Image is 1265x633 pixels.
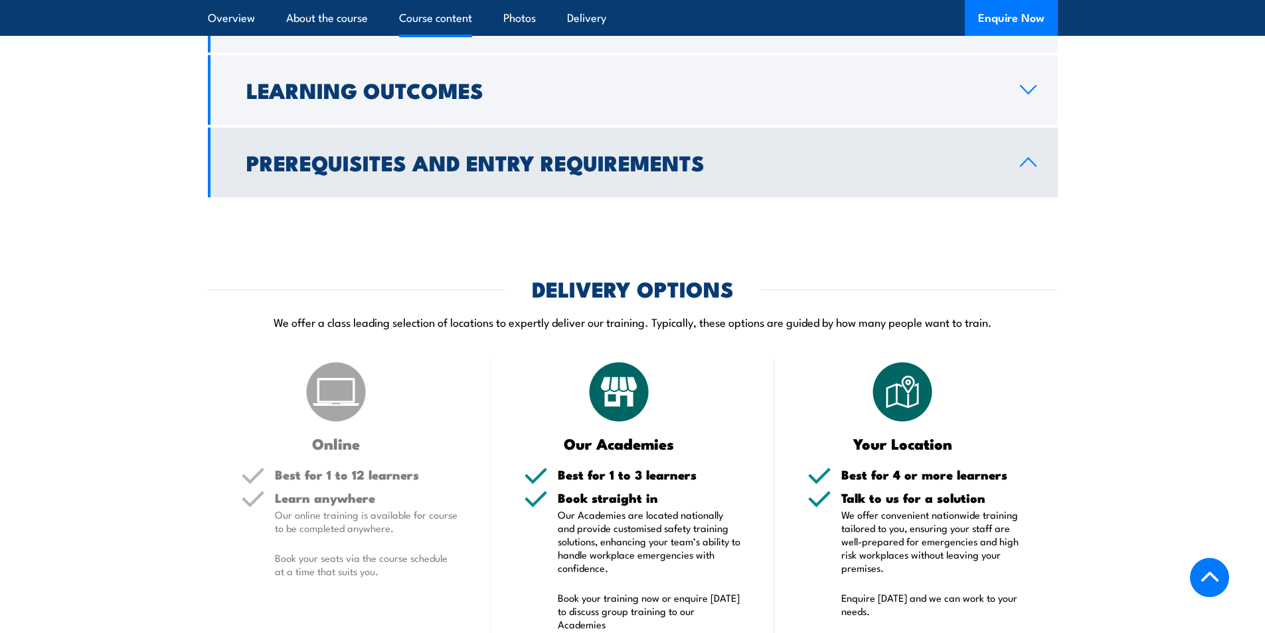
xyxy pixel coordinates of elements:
[841,468,1025,481] h5: Best for 4 or more learners
[208,314,1058,329] p: We offer a class leading selection of locations to expertly deliver our training. Typically, thes...
[558,508,741,575] p: Our Academies are located nationally and provide customised safety training solutions, enhancing ...
[841,492,1025,504] h5: Talk to us for a solution
[241,436,432,451] h3: Online
[275,551,458,578] p: Book your seats via the course schedule at a time that suits you.
[841,591,1025,618] p: Enquire [DATE] and we can work to your needs.
[807,436,998,451] h3: Your Location
[524,436,715,451] h3: Our Academies
[275,508,458,535] p: Our online training is available for course to be completed anywhere.
[275,468,458,481] h5: Best for 1 to 12 learners
[208,128,1058,197] a: Prerequisites and Entry Requirements
[246,153,999,171] h2: Prerequisites and Entry Requirements
[558,492,741,504] h5: Book straight in
[558,468,741,481] h5: Best for 1 to 3 learners
[558,591,741,631] p: Book your training now or enquire [DATE] to discuss group training to our Academies
[841,508,1025,575] p: We offer convenient nationwide training tailored to you, ensuring your staff are well-prepared fo...
[208,55,1058,125] a: Learning Outcomes
[246,80,999,99] h2: Learning Outcomes
[275,492,458,504] h5: Learn anywhere
[532,279,734,298] h2: DELIVERY OPTIONS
